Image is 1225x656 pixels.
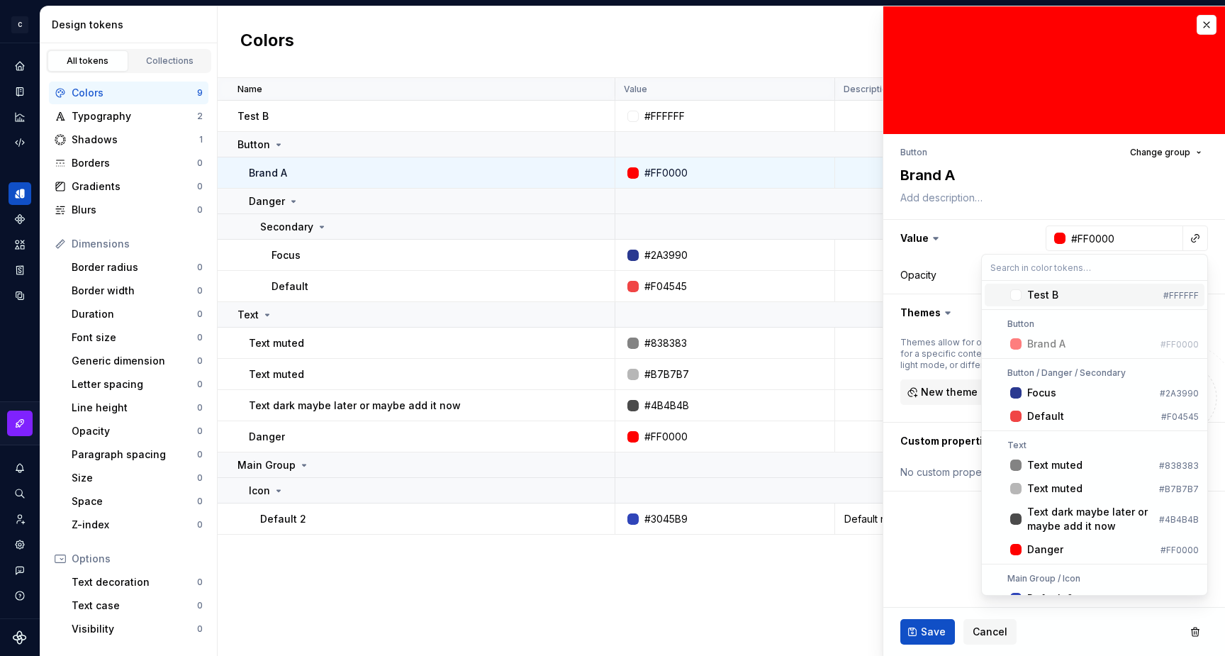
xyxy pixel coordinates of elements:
[1027,386,1056,400] div: Focus
[1159,484,1199,495] div: #B7B7B7
[982,255,1207,280] input: Search in color tokens…
[1027,482,1083,496] div: Text muted
[1163,290,1199,301] div: #FFFFFF
[1159,514,1199,526] div: #4B4B4B
[1159,460,1199,472] div: #838383
[1160,594,1199,605] div: #3045B9
[1161,411,1199,423] div: #F04545
[985,367,1204,379] div: Button / Danger / Secondary
[985,573,1204,584] div: Main Group / Icon
[985,440,1204,451] div: Text
[1160,339,1199,350] div: #FF0000
[1160,545,1199,556] div: #FF0000
[1027,505,1153,533] div: Text dark maybe later or maybe add it now
[1027,409,1064,423] div: Default
[1027,288,1058,302] div: Test B
[1027,591,1073,606] div: Default 2
[1160,388,1199,399] div: #2A3990
[982,281,1207,595] div: Search in color tokens…
[985,318,1204,330] div: Button
[1027,337,1065,351] div: Brand A
[1027,458,1083,472] div: Text muted
[1027,543,1063,557] div: Danger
